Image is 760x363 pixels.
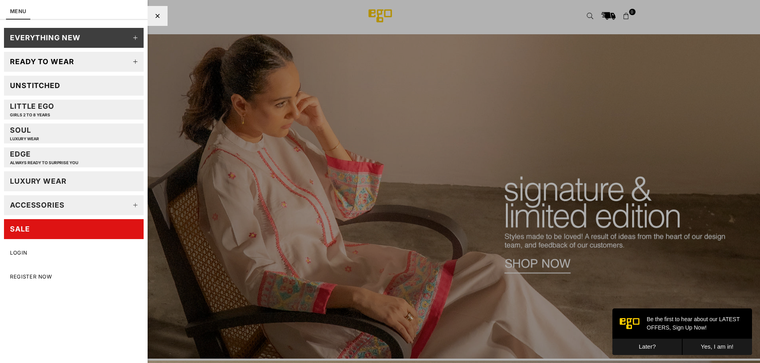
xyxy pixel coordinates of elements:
[10,136,39,141] p: LUXURY WEAR
[10,57,74,66] div: Ready to wear
[4,171,144,191] a: LUXURY WEAR
[4,267,144,287] a: Register Now
[10,160,78,165] p: Always ready to surprise you
[10,102,54,117] div: Little EGO
[10,81,60,90] div: Unstitched
[4,52,144,72] a: Ready to wear
[10,177,67,186] div: LUXURY WEAR
[148,6,168,26] div: Close Menu
[4,76,144,96] a: Unstitched
[612,308,752,355] iframe: webpush-onsite
[4,243,144,263] a: LOGIN
[4,147,144,167] a: EDGEAlways ready to surprise you
[10,224,30,233] div: SALE
[4,219,144,239] a: SALE
[10,33,81,42] div: EVERYTHING NEW
[4,100,144,120] a: Little EGOGIRLS 2 TO 8 YEARS
[10,112,54,118] p: GIRLS 2 TO 8 YEARS
[10,200,65,210] div: Accessories
[4,124,144,143] a: SoulLUXURY WEAR
[10,149,78,165] div: EDGE
[10,126,39,141] div: Soul
[4,195,144,215] a: Accessories
[10,8,26,14] a: MENU
[4,28,144,48] a: EVERYTHING NEW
